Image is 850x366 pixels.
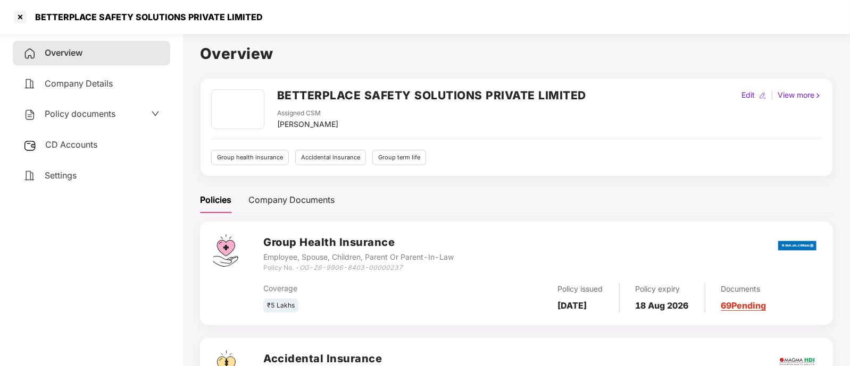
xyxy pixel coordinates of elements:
div: Edit [739,89,757,101]
img: editIcon [759,92,766,99]
img: svg+xml;base64,PHN2ZyB4bWxucz0iaHR0cDovL3d3dy53My5vcmcvMjAwMC9zdmciIHdpZHRoPSI0Ny43MTQiIGhlaWdodD... [213,234,238,267]
div: Assigned CSM [277,108,338,118]
div: Coverage [263,283,449,294]
h3: Group Health Insurance [263,234,454,251]
div: Group health insurance [211,150,289,165]
div: BETTERPLACE SAFETY SOLUTIONS PRIVATE LIMITED [29,12,263,22]
h1: Overview [200,42,833,65]
img: svg+xml;base64,PHN2ZyB4bWxucz0iaHR0cDovL3d3dy53My5vcmcvMjAwMC9zdmciIHdpZHRoPSIyNCIgaGVpZ2h0PSIyNC... [23,47,36,60]
h2: BETTERPLACE SAFETY SOLUTIONS PRIVATE LIMITED [277,87,586,104]
div: Company Documents [248,193,335,207]
span: Policy documents [45,108,115,119]
img: svg+xml;base64,PHN2ZyB3aWR0aD0iMjUiIGhlaWdodD0iMjQiIHZpZXdCb3g9IjAgMCAyNSAyNCIgZmlsbD0ibm9uZSIgeG... [23,139,37,152]
div: Employee, Spouse, Children, Parent Or Parent-In-Law [263,251,454,263]
span: Company Details [45,78,113,89]
div: View more [776,89,824,101]
b: 18 Aug 2026 [636,300,689,311]
div: Group term life [372,150,426,165]
b: [DATE] [558,300,587,311]
img: svg+xml;base64,PHN2ZyB4bWxucz0iaHR0cDovL3d3dy53My5vcmcvMjAwMC9zdmciIHdpZHRoPSIyNCIgaGVpZ2h0PSIyNC... [23,78,36,90]
img: rightIcon [814,92,822,99]
span: Settings [45,170,77,181]
i: OG-26-9906-8403-00000237 [299,263,403,271]
div: ₹5 Lakhs [263,299,298,313]
div: | [769,89,776,101]
a: 69 Pending [721,300,766,311]
div: Policies [200,193,231,207]
div: [PERSON_NAME] [277,118,338,130]
div: Policy issued [558,283,603,295]
div: Accidental insurance [295,150,366,165]
span: CD Accounts [45,139,97,150]
div: Policy expiry [636,283,689,295]
div: Documents [721,283,766,295]
img: svg+xml;base64,PHN2ZyB4bWxucz0iaHR0cDovL3d3dy53My5vcmcvMjAwMC9zdmciIHdpZHRoPSIyNCIgaGVpZ2h0PSIyNC... [23,108,36,121]
span: down [151,109,160,118]
div: Policy No. - [263,263,454,273]
span: Overview [45,47,82,58]
img: bajaj.png [778,234,816,258]
img: svg+xml;base64,PHN2ZyB4bWxucz0iaHR0cDovL3d3dy53My5vcmcvMjAwMC9zdmciIHdpZHRoPSIyNCIgaGVpZ2h0PSIyNC... [23,169,36,182]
